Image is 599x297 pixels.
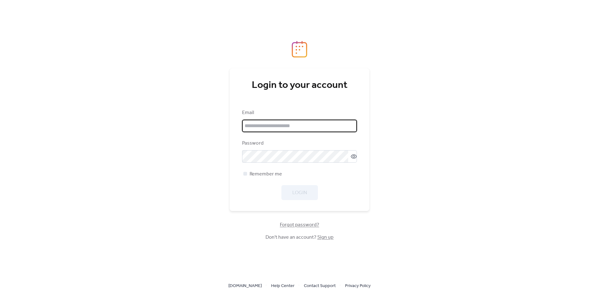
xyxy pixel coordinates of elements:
[345,282,371,290] a: Privacy Policy
[271,282,295,290] span: Help Center
[280,221,319,229] span: Forgot password?
[292,41,307,58] img: logo
[345,282,371,290] span: Privacy Policy
[280,223,319,227] a: Forgot password?
[242,79,357,92] div: Login to your account
[228,282,262,290] a: [DOMAIN_NAME]
[265,234,334,241] span: Don't have an account?
[228,282,262,290] span: [DOMAIN_NAME]
[317,232,334,242] a: Sign up
[304,282,336,290] span: Contact Support
[304,282,336,290] a: Contact Support
[242,109,356,117] div: Email
[271,282,295,290] a: Help Center
[242,140,356,147] div: Password
[250,170,282,178] span: Remember me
